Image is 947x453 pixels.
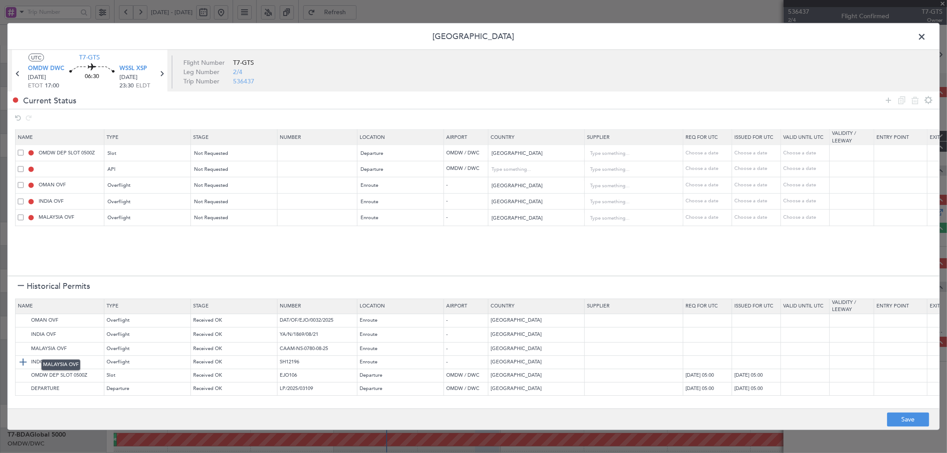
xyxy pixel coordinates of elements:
[783,181,829,189] div: Choose a date
[41,359,80,370] div: MALAYSIA OVF
[783,134,824,140] span: Valid Until Utc
[876,134,909,140] span: Entry Point
[830,299,874,314] th: Validity / Leeway
[887,413,929,427] button: Save
[783,165,829,173] div: Choose a date
[783,149,829,157] div: Choose a date
[781,299,830,314] th: Valid Until Utc
[783,214,829,221] div: Choose a date
[874,299,927,314] th: Entry Point
[8,23,939,50] header: [GEOGRAPHIC_DATA]
[783,198,829,205] div: Choose a date
[832,130,856,144] span: Validity / Leeway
